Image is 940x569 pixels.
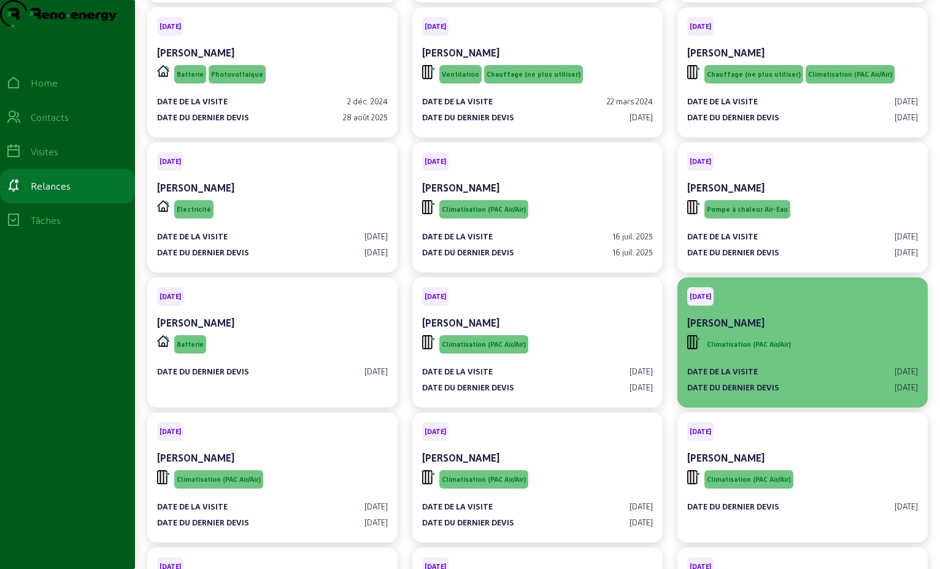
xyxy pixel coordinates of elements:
[687,247,779,258] div: Date du dernier devis
[630,112,653,123] div: [DATE]
[364,366,388,377] div: [DATE]
[707,70,801,79] span: Chauffage (ne plus utiliser)
[808,70,892,79] span: Climatisation (PAC Air/Air)
[364,231,388,242] div: [DATE]
[157,47,234,58] cam-card-title: [PERSON_NAME]
[895,96,918,107] div: [DATE]
[895,112,918,123] div: [DATE]
[630,366,653,377] div: [DATE]
[422,112,514,123] div: Date du dernier devis
[422,335,434,349] img: HVAC
[160,427,181,436] span: [DATE]
[177,475,261,484] span: Climatisation (PAC Air/Air)
[157,231,228,242] div: Date de la visite
[422,517,514,528] div: Date du dernier devis
[895,366,918,377] div: [DATE]
[422,366,493,377] div: Date de la visite
[31,179,71,193] div: Relances
[687,112,779,123] div: Date du dernier devis
[687,366,758,377] div: Date de la visite
[707,475,791,484] span: Climatisation (PAC Air/Air)
[422,317,499,328] cam-card-title: [PERSON_NAME]
[157,501,228,512] div: Date de la visite
[160,292,181,301] span: [DATE]
[895,231,918,242] div: [DATE]
[177,70,204,79] span: Batterie
[157,335,169,347] img: PVELEC
[687,200,699,214] img: HVAC
[157,452,234,463] cam-card-title: [PERSON_NAME]
[157,366,249,377] div: Date du dernier devis
[31,110,69,125] div: Contacts
[422,182,499,193] cam-card-title: [PERSON_NAME]
[211,70,263,79] span: Photovoltaique
[690,427,711,436] span: [DATE]
[630,517,653,528] div: [DATE]
[157,470,169,484] img: HVAC
[157,200,169,212] img: PVELEC
[422,47,499,58] cam-card-title: [PERSON_NAME]
[425,427,446,436] span: [DATE]
[707,340,791,349] span: Climatisation (PAC Air/Air)
[347,96,388,107] div: 2 déc. 2024
[157,182,234,193] cam-card-title: [PERSON_NAME]
[157,65,169,77] img: PVELEC
[364,517,388,528] div: [DATE]
[160,157,181,166] span: [DATE]
[422,501,493,512] div: Date de la visite
[630,501,653,512] div: [DATE]
[687,65,699,79] img: HVAC
[425,157,446,166] span: [DATE]
[607,96,653,107] div: 22 mars 2024
[690,157,711,166] span: [DATE]
[690,22,711,31] span: [DATE]
[364,501,388,512] div: [DATE]
[177,205,211,214] span: Electricité
[612,247,653,258] div: 16 juil. 2025
[31,75,58,90] div: Home
[707,205,788,214] span: Pompe à chaleur Air-Eau
[687,501,779,512] div: Date du dernier devis
[687,47,765,58] cam-card-title: [PERSON_NAME]
[343,112,388,123] div: 28 août 2025
[31,213,61,228] div: Tâches
[895,501,918,512] div: [DATE]
[612,231,653,242] div: 16 juil. 2025
[422,452,499,463] cam-card-title: [PERSON_NAME]
[31,144,58,159] div: Visites
[442,340,526,349] span: Climatisation (PAC Air/Air)
[687,317,765,328] cam-card-title: [PERSON_NAME]
[687,335,699,349] img: HVAC
[422,231,493,242] div: Date de la visite
[422,65,434,79] img: HVAC
[364,247,388,258] div: [DATE]
[425,292,446,301] span: [DATE]
[442,205,526,214] span: Climatisation (PAC Air/Air)
[422,96,493,107] div: Date de la visite
[895,247,918,258] div: [DATE]
[442,475,526,484] span: Climatisation (PAC Air/Air)
[422,247,514,258] div: Date du dernier devis
[687,470,699,484] img: HVAC
[160,22,181,31] span: [DATE]
[690,292,711,301] span: [DATE]
[425,22,446,31] span: [DATE]
[157,517,249,528] div: Date du dernier devis
[687,96,758,107] div: Date de la visite
[687,182,765,193] cam-card-title: [PERSON_NAME]
[157,247,249,258] div: Date du dernier devis
[487,70,580,79] span: Chauffage (ne plus utiliser)
[687,452,765,463] cam-card-title: [PERSON_NAME]
[422,382,514,393] div: Date du dernier devis
[157,112,249,123] div: Date du dernier devis
[422,470,434,484] img: HVAC
[177,340,204,349] span: Batterie
[157,96,228,107] div: Date de la visite
[442,70,479,79] span: Ventilation
[630,382,653,393] div: [DATE]
[422,200,434,214] img: HVAC
[687,231,758,242] div: Date de la visite
[157,317,234,328] cam-card-title: [PERSON_NAME]
[895,382,918,393] div: [DATE]
[687,382,779,393] div: Date du dernier devis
